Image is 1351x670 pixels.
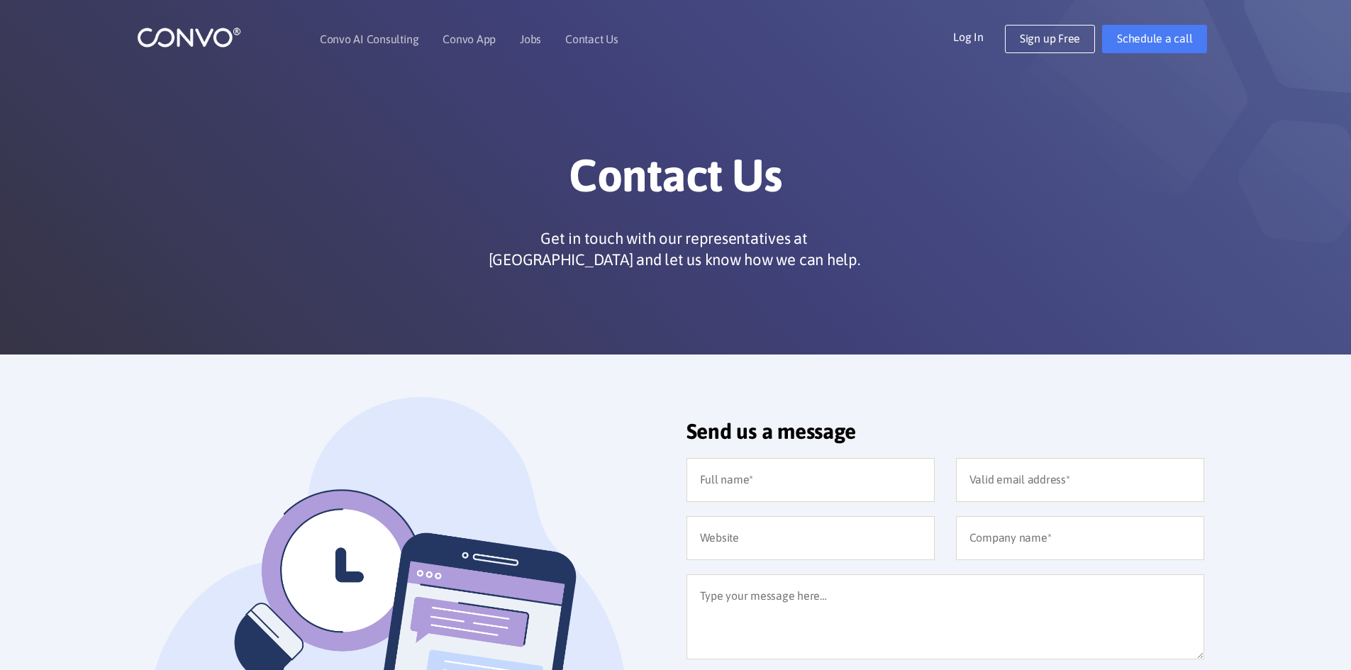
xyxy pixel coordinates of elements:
p: Get in touch with our representatives at [GEOGRAPHIC_DATA] and let us know how we can help. [483,228,866,270]
input: Full name* [686,458,935,502]
a: Jobs [520,33,541,45]
h1: Contact Us [282,148,1069,213]
a: Convo AI Consulting [320,33,418,45]
a: Log In [953,25,1005,48]
a: Contact Us [565,33,618,45]
img: logo_1.png [137,26,241,48]
a: Schedule a call [1102,25,1207,53]
a: Sign up Free [1005,25,1095,53]
h2: Send us a message [686,418,1204,454]
input: Company name* [956,516,1204,560]
input: Website [686,516,935,560]
a: Convo App [443,33,496,45]
input: Valid email address* [956,458,1204,502]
